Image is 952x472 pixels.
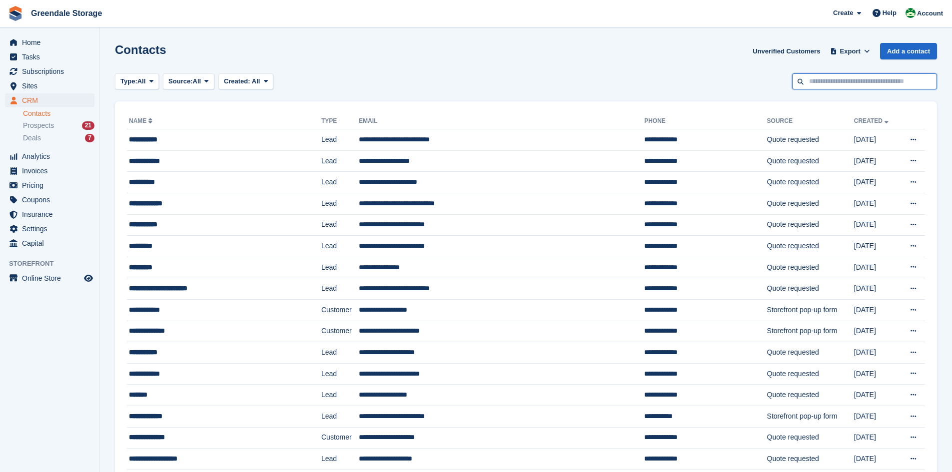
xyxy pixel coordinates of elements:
td: [DATE] [854,150,899,172]
span: Deals [23,133,41,143]
td: Lead [321,363,359,385]
span: Account [917,8,943,18]
a: menu [5,35,94,49]
a: menu [5,207,94,221]
a: Unverified Customers [749,43,824,59]
img: Jon [906,8,916,18]
td: [DATE] [854,342,899,364]
span: Prospects [23,121,54,130]
td: [DATE] [854,321,899,342]
span: All [137,76,146,86]
div: 21 [82,121,94,130]
span: Source: [168,76,192,86]
a: menu [5,193,94,207]
span: CRM [22,93,82,107]
td: Lead [321,257,359,278]
button: Export [828,43,872,59]
a: Name [129,117,154,124]
td: Lead [321,406,359,427]
td: Quote requested [767,193,854,214]
a: Preview store [82,272,94,284]
td: [DATE] [854,257,899,278]
td: [DATE] [854,299,899,321]
td: Quote requested [767,129,854,151]
td: Storefront pop-up form [767,299,854,321]
td: [DATE] [854,385,899,406]
td: Quote requested [767,214,854,236]
td: Storefront pop-up form [767,406,854,427]
th: Type [321,113,359,129]
button: Source: All [163,73,214,90]
span: Home [22,35,82,49]
td: [DATE] [854,427,899,449]
span: Type: [120,76,137,86]
a: Greendale Storage [27,5,106,21]
span: All [193,76,201,86]
td: Lead [321,236,359,257]
td: [DATE] [854,129,899,151]
td: Quote requested [767,363,854,385]
td: Customer [321,299,359,321]
td: Customer [321,427,359,449]
span: Invoices [22,164,82,178]
a: menu [5,64,94,78]
td: Lead [321,342,359,364]
a: menu [5,79,94,93]
div: 7 [85,134,94,142]
span: Pricing [22,178,82,192]
span: Coupons [22,193,82,207]
td: Lead [321,193,359,214]
a: menu [5,164,94,178]
td: Customer [321,321,359,342]
td: [DATE] [854,278,899,300]
td: Quote requested [767,449,854,470]
td: Lead [321,278,359,300]
td: Lead [321,150,359,172]
a: menu [5,50,94,64]
img: stora-icon-8386f47178a22dfd0bd8f6a31ec36ba5ce8667c1dd55bd0f319d3a0aa187defe.svg [8,6,23,21]
td: Quote requested [767,236,854,257]
span: Create [833,8,853,18]
td: [DATE] [854,406,899,427]
td: Lead [321,129,359,151]
button: Type: All [115,73,159,90]
td: Quote requested [767,172,854,193]
span: Subscriptions [22,64,82,78]
td: Lead [321,449,359,470]
a: menu [5,149,94,163]
a: menu [5,222,94,236]
span: Export [840,46,861,56]
a: Prospects 21 [23,120,94,131]
td: Lead [321,172,359,193]
td: Lead [321,385,359,406]
td: [DATE] [854,214,899,236]
span: Capital [22,236,82,250]
td: Quote requested [767,278,854,300]
td: Lead [321,214,359,236]
th: Email [359,113,644,129]
span: Tasks [22,50,82,64]
td: [DATE] [854,449,899,470]
td: Quote requested [767,342,854,364]
td: Storefront pop-up form [767,321,854,342]
span: Storefront [9,259,99,269]
a: Add a contact [880,43,937,59]
th: Source [767,113,854,129]
td: [DATE] [854,193,899,214]
td: Quote requested [767,257,854,278]
td: [DATE] [854,172,899,193]
th: Phone [644,113,767,129]
span: All [252,77,260,85]
span: Online Store [22,271,82,285]
span: Analytics [22,149,82,163]
span: Created: [224,77,250,85]
a: Contacts [23,109,94,118]
span: Sites [22,79,82,93]
span: Help [883,8,897,18]
a: menu [5,236,94,250]
td: Quote requested [767,385,854,406]
a: Deals 7 [23,133,94,143]
span: Settings [22,222,82,236]
span: Insurance [22,207,82,221]
td: [DATE] [854,363,899,385]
